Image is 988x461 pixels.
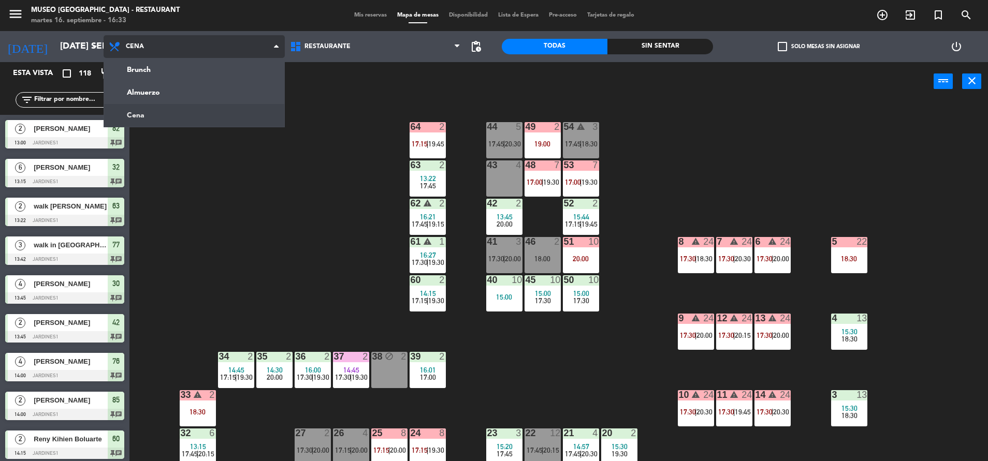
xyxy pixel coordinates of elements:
span: | [772,408,774,416]
span: 2 [15,201,25,212]
div: 13 [856,390,867,399]
i: arrow_drop_down [89,40,101,53]
div: 5 [516,122,522,131]
span: 85 [112,394,120,406]
div: 24 [780,314,790,323]
span: | [733,408,735,416]
span: 17:15 [220,373,236,381]
span: 20:30 [696,408,713,416]
button: close [962,73,981,89]
span: 19:30 [612,450,628,458]
span: | [350,446,352,454]
span: 19:45 [582,220,598,228]
span: 17:15 [565,220,581,228]
span: walk in [GEOGRAPHIC_DATA] [34,240,108,250]
span: 17:15 [373,446,389,454]
span: 19:30 [428,446,444,454]
div: 4 [516,160,522,170]
div: 2 [248,352,254,361]
span: 6 [15,162,25,173]
div: 2 [439,122,445,131]
span: 20:00 [267,373,283,381]
div: 22 [526,428,526,438]
div: 24 [703,390,714,399]
div: 2 [439,352,445,361]
div: 24 [780,237,790,246]
span: 20:00 [497,220,513,228]
span: Restaurante [304,43,351,50]
span: 13:15 [190,442,206,451]
span: 17:30 [335,373,351,381]
span: 19:30 [352,373,368,381]
span: | [427,296,429,305]
span: 18:30 [841,335,858,343]
span: 17:15 [412,140,428,148]
span: 82 [112,122,120,135]
span: [PERSON_NAME] [34,278,108,289]
span: 17:30 [757,408,773,416]
span: 17:00 [420,373,436,381]
span: 17:30 [718,255,734,263]
div: 2 [631,428,637,438]
span: 15:00 [573,289,589,298]
span: Lista de Espera [493,12,544,18]
div: Esta vista [5,67,75,80]
i: warning [730,390,738,399]
div: 35 [257,352,258,361]
div: 2 [286,352,292,361]
div: Todas [502,39,607,54]
i: turned_in_not [932,9,945,21]
div: 6 [209,428,215,438]
div: 2 [439,275,445,285]
span: | [580,178,582,186]
span: 20:00 [390,446,406,454]
span: 17:30 [680,331,696,339]
span: 17:30 [718,331,734,339]
div: 13 [755,314,756,323]
span: 15:30 [612,442,628,451]
span: | [772,331,774,339]
span: | [235,373,237,381]
div: 19:00 [525,140,561,147]
span: 2 [15,434,25,444]
i: crop_square [61,67,73,80]
span: 17:15 [335,446,351,454]
span: 15:30 [841,328,858,336]
span: | [312,373,314,381]
span: 20:00 [773,255,789,263]
span: 17:30 [488,255,504,263]
div: 8 [439,428,445,438]
span: 30 [112,277,120,290]
span: 16:01 [420,366,436,374]
span: 2 [15,395,25,406]
span: 20:00 [773,331,789,339]
div: 1 [439,237,445,246]
div: 2 [554,237,560,246]
div: 3 [516,237,522,246]
div: 44 [487,122,488,131]
i: restaurant [100,67,112,80]
span: 19:30 [582,178,598,186]
i: close [966,75,978,87]
span: walk [PERSON_NAME] [34,201,108,212]
span: 4 [15,356,25,367]
span: [PERSON_NAME] [34,395,108,406]
div: 2 [324,428,330,438]
div: 41 [487,237,488,246]
span: | [695,408,697,416]
span: [PERSON_NAME] [34,162,108,173]
span: 19:30 [543,178,559,186]
i: block [385,352,394,361]
button: menu [8,6,23,25]
i: power_settings_new [950,40,963,53]
span: 16:00 [305,366,321,374]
